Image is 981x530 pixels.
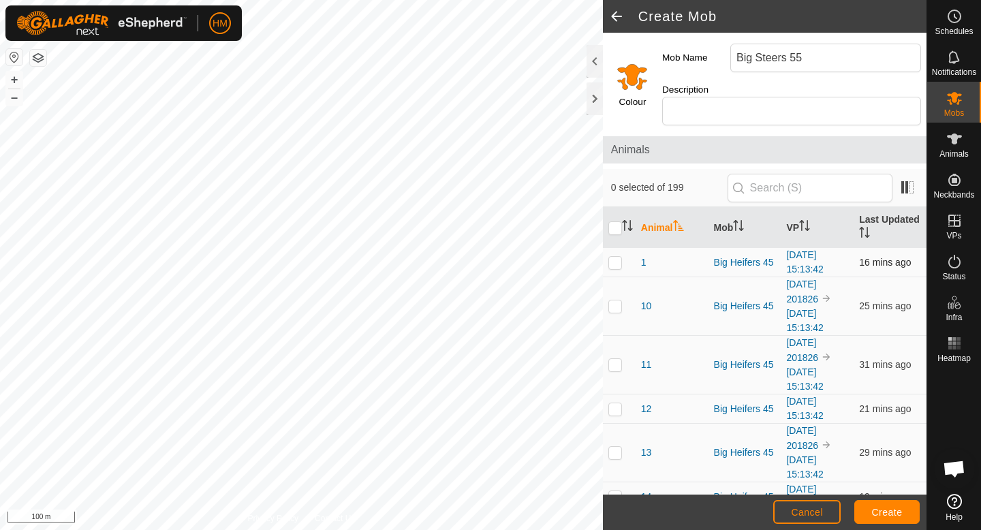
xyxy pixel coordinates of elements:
span: Animals [939,150,969,158]
span: 10 [641,299,652,313]
a: [DATE] 15:13:42 [786,454,824,480]
span: Create [872,507,903,518]
img: Gallagher Logo [16,11,187,35]
div: Open chat [934,448,975,489]
a: [DATE] 201826 [786,425,818,451]
a: [DATE] 201826 [786,337,818,363]
span: Heatmap [937,354,971,362]
button: Cancel [773,500,841,524]
a: [DATE] 15:13:42 [786,484,824,509]
img: to [821,293,832,304]
a: [DATE] 15:13:42 [786,367,824,392]
span: 1 [641,255,647,270]
span: 1 Oct 2025, 4:04 pm [859,257,911,268]
span: 11 [641,358,652,372]
span: Status [942,272,965,281]
img: to [821,352,832,362]
button: Reset Map [6,49,22,65]
span: Infra [946,313,962,322]
p-sorticon: Activate to sort [799,222,810,233]
span: Neckbands [933,191,974,199]
th: Animal [636,207,708,248]
span: 1 Oct 2025, 4:01 pm [859,491,911,502]
div: Big Heifers 45 [714,446,776,460]
a: [DATE] 15:13:42 [786,249,824,275]
p-sorticon: Activate to sort [622,222,633,233]
p-sorticon: Activate to sort [859,229,870,240]
button: Map Layers [30,50,46,66]
span: VPs [946,232,961,240]
label: Colour [619,95,646,109]
button: Create [854,500,920,524]
span: Cancel [791,507,823,518]
a: Privacy Policy [247,512,298,525]
label: Description [662,83,730,97]
div: Big Heifers 45 [714,490,776,504]
span: Animals [611,142,918,158]
span: 1 Oct 2025, 3:56 pm [859,300,911,311]
span: Schedules [935,27,973,35]
div: Big Heifers 45 [714,402,776,416]
span: Mobs [944,109,964,117]
span: Help [946,513,963,521]
a: Contact Us [315,512,355,525]
button: – [6,89,22,106]
th: Last Updated [854,207,926,248]
div: Big Heifers 45 [714,358,776,372]
label: Mob Name [662,44,730,72]
span: 13 [641,446,652,460]
h2: Create Mob [638,8,926,25]
button: + [6,72,22,88]
input: Search (S) [728,174,892,202]
span: 14 [641,490,652,504]
span: 12 [641,402,652,416]
p-sorticon: Activate to sort [733,222,744,233]
th: VP [781,207,854,248]
a: [DATE] 15:13:42 [786,396,824,421]
span: HM [213,16,228,31]
span: Notifications [932,68,976,76]
div: Big Heifers 45 [714,299,776,313]
p-sorticon: Activate to sort [673,222,684,233]
div: Big Heifers 45 [714,255,776,270]
span: 1 Oct 2025, 3:59 pm [859,403,911,414]
a: Help [927,488,981,527]
img: to [821,439,832,450]
th: Mob [708,207,781,248]
a: [DATE] 201826 [786,279,818,305]
span: 1 Oct 2025, 3:49 pm [859,359,911,370]
span: 0 selected of 199 [611,181,728,195]
span: 1 Oct 2025, 3:52 pm [859,447,911,458]
a: [DATE] 15:13:42 [786,308,824,333]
